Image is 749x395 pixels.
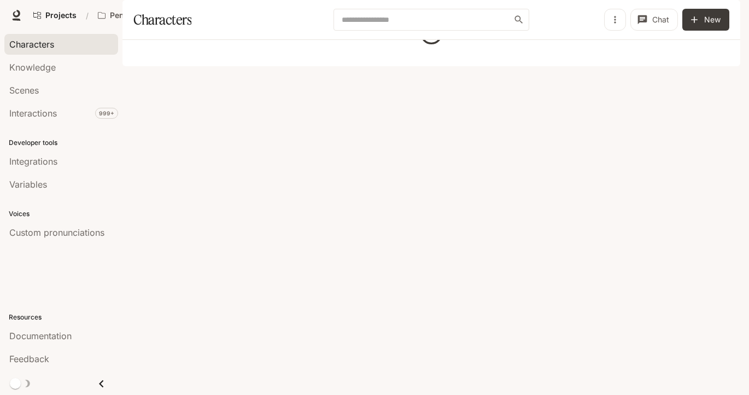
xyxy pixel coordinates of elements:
[45,11,77,20] span: Projects
[133,9,191,31] h1: Characters
[682,9,729,31] button: New
[28,4,81,26] a: Go to projects
[110,11,171,20] p: Pen Pals [Production]
[93,4,188,26] button: Open workspace menu
[81,10,93,21] div: /
[630,9,678,31] button: Chat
